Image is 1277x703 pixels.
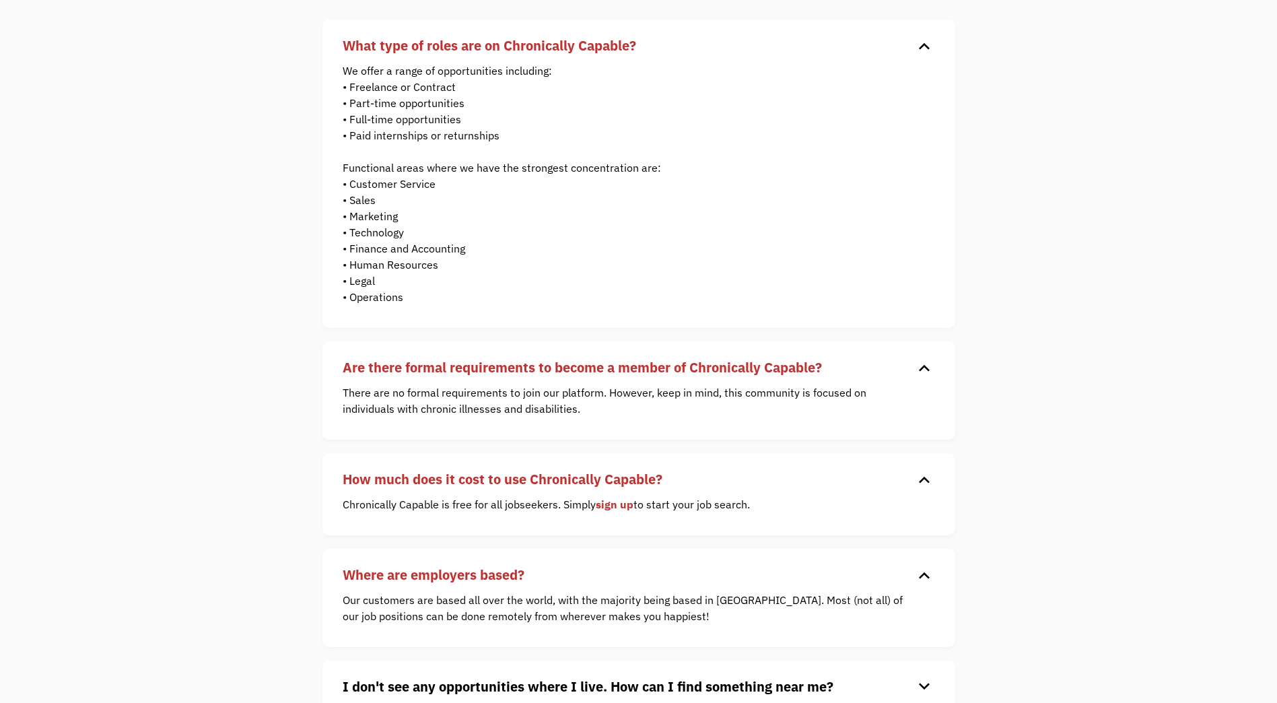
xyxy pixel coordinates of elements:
[343,36,636,55] strong: What type of roles are on Chronically Capable?
[343,358,822,376] strong: Are there formal requirements to become a member of Chronically Capable?
[596,498,633,511] a: sign up
[913,358,935,378] div: keyboard_arrow_down
[343,677,833,696] strong: I don't see any opportunities where I live. How can I find something near me?
[343,470,662,488] strong: How much does it cost to use Chronically Capable?
[913,677,935,697] div: keyboard_arrow_down
[913,469,935,490] div: keyboard_arrow_down
[343,566,524,584] strong: Where are employers based?
[913,565,935,585] div: keyboard_arrow_down
[343,496,915,512] p: Chronically Capable is free for all jobseekers. Simply to start your job search.
[913,36,935,56] div: keyboard_arrow_down
[343,384,915,417] p: There are no formal requirements to join our platform. However, keep in mind, this community is f...
[343,63,915,305] p: We offer a range of opportunities including: • Freelance or Contract • Part-time opportunities • ...
[343,592,915,624] p: Our customers are based all over the world, with the majority being based in [GEOGRAPHIC_DATA]. M...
